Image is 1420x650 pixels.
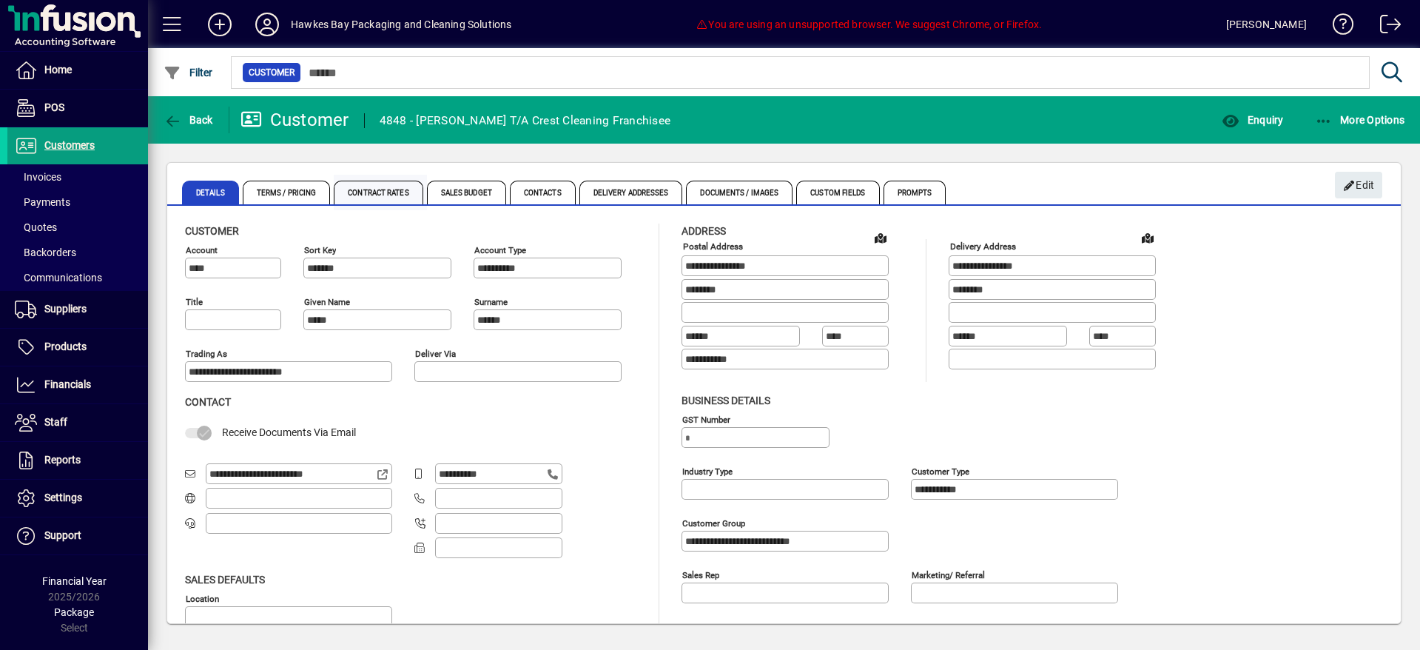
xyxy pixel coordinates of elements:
[912,466,969,476] mat-label: Customer type
[7,404,148,441] a: Staff
[304,297,350,307] mat-label: Given name
[7,190,148,215] a: Payments
[7,52,148,89] a: Home
[186,593,219,603] mat-label: Location
[1311,107,1409,133] button: More Options
[1136,226,1160,249] a: View on map
[7,366,148,403] a: Financials
[15,171,61,183] span: Invoices
[44,341,87,352] span: Products
[44,529,81,541] span: Support
[415,349,456,359] mat-label: Deliver via
[44,378,91,390] span: Financials
[44,139,95,151] span: Customers
[682,517,745,528] mat-label: Customer group
[7,329,148,366] a: Products
[182,181,239,204] span: Details
[884,181,946,204] span: Prompts
[474,245,526,255] mat-label: Account Type
[7,291,148,328] a: Suppliers
[1369,3,1402,51] a: Logout
[7,480,148,517] a: Settings
[7,215,148,240] a: Quotes
[185,225,239,237] span: Customer
[474,297,508,307] mat-label: Surname
[380,109,671,133] div: 4848 - [PERSON_NAME] T/A Crest Cleaning Franchisee
[7,90,148,127] a: POS
[243,11,291,38] button: Profile
[7,240,148,265] a: Backorders
[44,416,67,428] span: Staff
[44,492,82,503] span: Settings
[186,349,227,359] mat-label: Trading as
[682,569,719,580] mat-label: Sales rep
[15,221,57,233] span: Quotes
[243,181,331,204] span: Terms / Pricing
[510,181,576,204] span: Contacts
[185,574,265,586] span: Sales defaults
[869,226,892,249] a: View on map
[1315,114,1405,126] span: More Options
[160,107,217,133] button: Back
[164,67,213,78] span: Filter
[44,101,64,113] span: POS
[1226,13,1307,36] div: [PERSON_NAME]
[54,606,94,618] span: Package
[185,396,231,408] span: Contact
[15,272,102,284] span: Communications
[7,442,148,479] a: Reports
[42,575,107,587] span: Financial Year
[912,569,985,580] mat-label: Marketing/ Referral
[291,13,512,36] div: Hawkes Bay Packaging and Cleaning Solutions
[44,64,72,76] span: Home
[682,466,733,476] mat-label: Industry type
[249,65,295,80] span: Customer
[15,196,70,208] span: Payments
[148,107,229,133] app-page-header-button: Back
[1222,114,1283,126] span: Enquiry
[682,414,730,424] mat-label: GST Number
[1218,107,1287,133] button: Enquiry
[796,181,879,204] span: Custom Fields
[186,297,203,307] mat-label: Title
[164,114,213,126] span: Back
[912,621,938,631] mat-label: Region
[196,11,243,38] button: Add
[1343,173,1375,198] span: Edit
[1335,172,1382,198] button: Edit
[240,108,349,132] div: Customer
[579,181,683,204] span: Delivery Addresses
[1322,3,1354,51] a: Knowledge Base
[696,19,1042,30] span: You are using an unsupported browser. We suggest Chrome, or Firefox.
[44,454,81,466] span: Reports
[222,426,356,438] span: Receive Documents Via Email
[15,247,76,258] span: Backorders
[682,621,715,631] mat-label: Manager
[427,181,506,204] span: Sales Budget
[304,245,336,255] mat-label: Sort key
[44,303,87,315] span: Suppliers
[7,265,148,290] a: Communications
[186,245,218,255] mat-label: Account
[686,181,793,204] span: Documents / Images
[334,181,423,204] span: Contract Rates
[7,517,148,554] a: Support
[7,164,148,190] a: Invoices
[682,225,726,237] span: Address
[682,395,770,406] span: Business details
[160,59,217,86] button: Filter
